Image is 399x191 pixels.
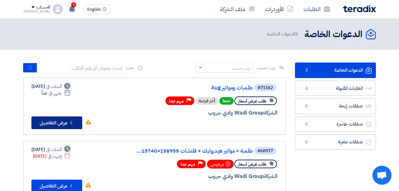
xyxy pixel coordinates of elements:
[219,97,234,105] span: نشط
[295,30,298,37] span: 3
[298,2,335,16] a: الطلبات
[37,63,126,73] input: ابحث بعنوان أو رقم الطلب
[238,98,266,104] span: طلب عرض أسعار
[53,4,63,14] img: profile_test.png
[295,81,376,96] a: الطلبات المقبولة6
[33,153,71,160] div: [DATE]
[181,161,195,167] span: مهم جدا
[264,109,277,117] span: الشركة
[303,139,310,145] span: 0
[207,160,234,168] div: مرفوض
[303,85,310,92] span: 6
[125,172,277,181] div: Wadi Group وادي جروب
[126,148,253,154] a: طلمبة + مواتير هيدروليك + فلنشات 158955+15740...
[31,116,82,129] button: عرض التفاصيل
[232,65,250,72] div: رتب حسب
[295,98,376,114] a: صفقات رابحة0
[42,90,70,96] div: غداً
[169,98,184,104] span: مهم جدا
[343,5,376,12] img: Teradix logo
[238,161,266,167] span: طلب عرض أسعار
[264,172,277,180] span: الشركة
[31,146,71,153] div: [DATE]
[37,5,50,10] div: الحساب
[126,85,253,91] a: طلمبات ومواتير Aug
[295,134,376,150] a: صفقات ملغية0
[303,103,310,109] span: 0
[196,97,218,105] div: أخر فرصة
[83,4,111,14] button: English
[303,67,310,74] span: 3
[257,64,275,71] span: رتب حسب
[267,30,299,38] span: الدعوات الخاصة
[23,10,50,13] div: [PERSON_NAME]
[46,83,62,90] span: أنشئت في
[31,83,71,90] div: [DATE]
[87,7,101,12] span: English
[295,63,376,78] a: الدعوات الخاصة3
[303,121,310,128] span: 0
[48,153,62,160] span: إنتهت في
[49,90,62,96] span: ينتهي في
[46,146,62,153] span: أنشئت في
[125,109,277,117] div: Wadi Group وادي جروب
[215,2,260,16] a: ملف الشركة
[257,86,273,90] div: #71162
[71,2,76,7] span: 1
[372,166,391,185] a: Open chat
[257,149,273,153] div: #68977
[304,28,362,41] h2: الدعوات الخاصة
[126,64,134,71] span: بحث
[295,116,376,132] a: صفقات خاسرة0
[260,2,298,16] a: الأوردرات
